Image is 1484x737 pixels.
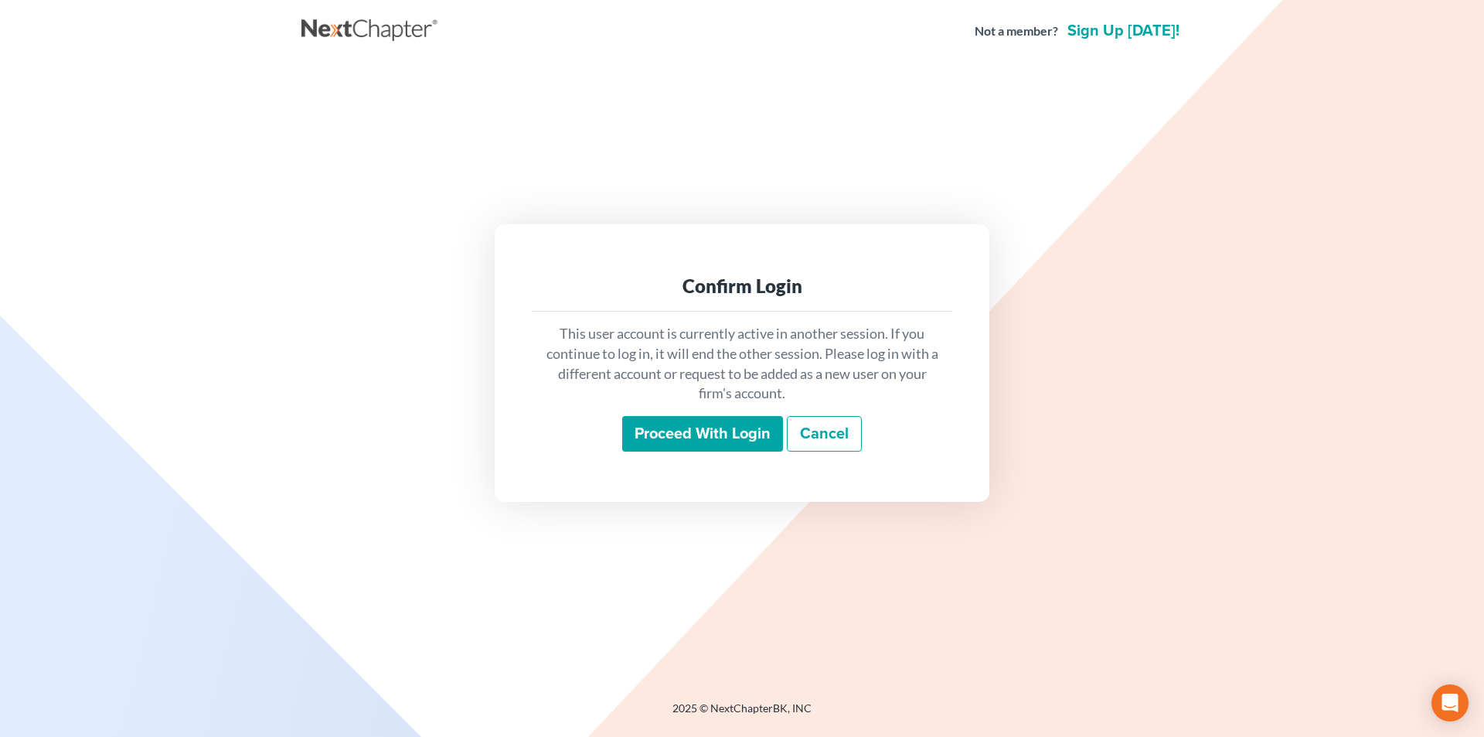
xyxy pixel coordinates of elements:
div: 2025 © NextChapterBK, INC [301,701,1183,728]
a: Cancel [787,416,862,452]
p: This user account is currently active in another session. If you continue to log in, it will end ... [544,324,940,404]
a: Sign up [DATE]! [1064,23,1183,39]
div: Confirm Login [544,274,940,299]
input: Proceed with login [622,416,783,452]
strong: Not a member? [975,22,1058,40]
div: Open Intercom Messenger [1431,684,1469,722]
